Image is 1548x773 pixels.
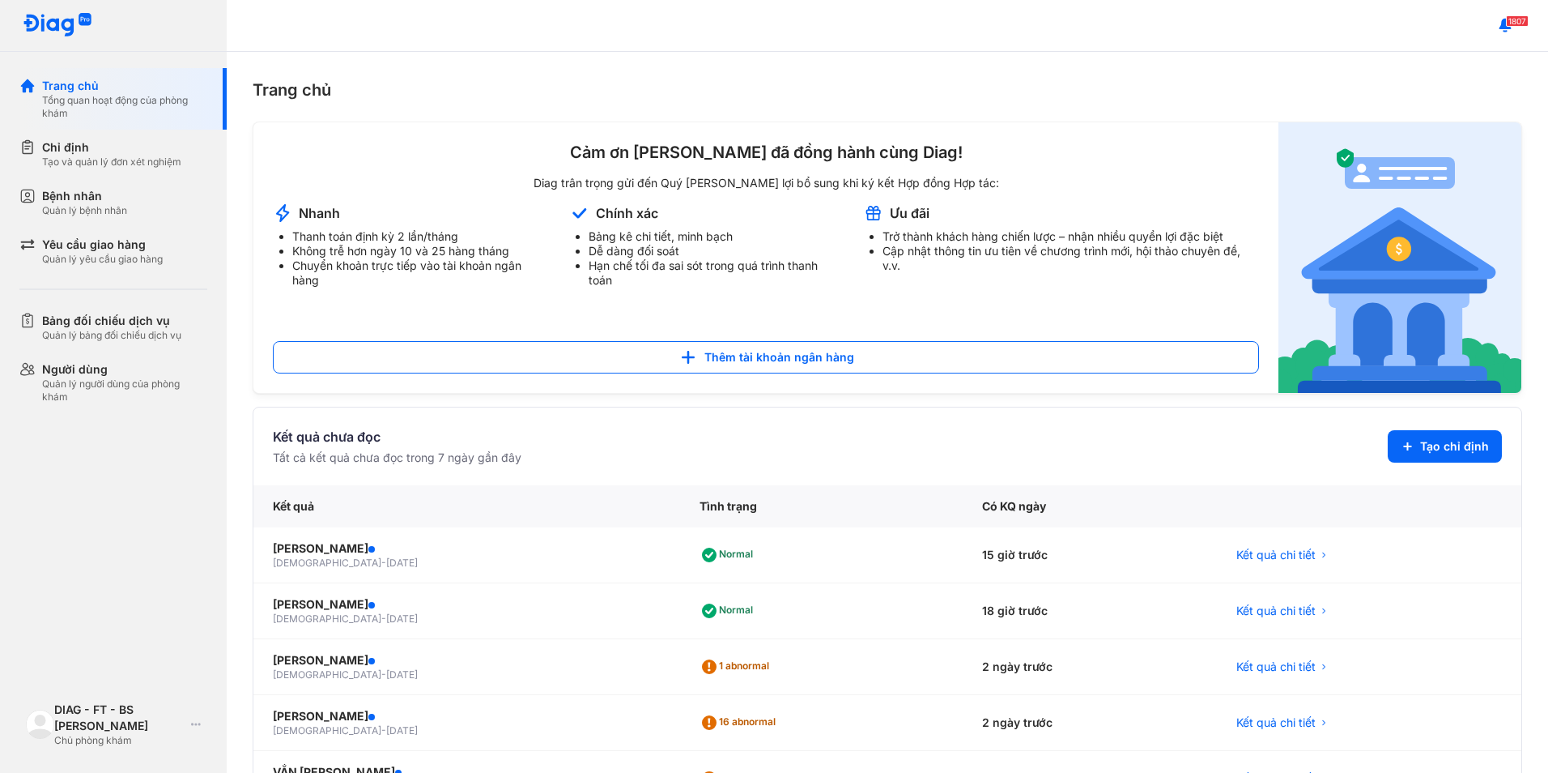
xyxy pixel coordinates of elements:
[23,13,92,38] img: logo
[292,229,550,244] li: Thanh toán định kỳ 2 lần/tháng
[273,203,292,223] img: account-announcement
[381,668,386,681] span: -
[292,258,550,288] li: Chuyển khoản trực tiếp vào tài khoản ngân hàng
[589,244,843,258] li: Dễ dàng đối soát
[596,204,658,222] div: Chính xác
[42,253,163,266] div: Quản lý yêu cầu giao hàng
[700,710,782,736] div: 16 abnormal
[273,540,661,557] div: [PERSON_NAME]
[273,176,1259,190] div: Diag trân trọng gửi đến Quý [PERSON_NAME] lợi bổ sung khi ký kết Hợp đồng Hợp tác:
[1236,715,1316,731] span: Kết quả chi tiết
[1388,430,1502,463] button: Tạo chỉ định
[42,329,181,342] div: Quản lý bảng đối chiếu dịch vụ
[963,639,1217,695] div: 2 ngày trước
[42,204,127,217] div: Quản lý bệnh nhân
[386,724,418,737] span: [DATE]
[273,427,521,446] div: Kết quả chưa đọc
[381,557,386,569] span: -
[26,710,54,738] img: logo
[42,156,181,169] div: Tạo và quản lý đơn xét nghiệm
[963,695,1217,751] div: 2 ngày trước
[273,142,1259,163] div: Cảm ơn [PERSON_NAME] đã đồng hành cùng Diag!
[680,485,963,527] div: Tình trạng
[273,613,381,625] span: [DEMOGRAPHIC_DATA]
[54,702,185,734] div: DIAG - FT - BS [PERSON_NAME]
[42,313,181,329] div: Bảng đối chiếu dịch vụ
[882,244,1259,273] li: Cập nhật thông tin ưu tiên về chương trình mới, hội thảo chuyên đề, v.v.
[700,654,776,680] div: 1 abnormal
[42,139,181,156] div: Chỉ định
[42,78,207,94] div: Trang chủ
[1236,603,1316,619] span: Kết quả chi tiết
[700,598,759,624] div: Normal
[589,258,843,288] li: Hạn chế tối đa sai sót trong quá trình thanh toán
[1420,438,1489,455] span: Tạo chỉ định
[253,485,680,527] div: Kết quả
[700,542,759,568] div: Normal
[1236,659,1316,675] span: Kết quả chi tiết
[273,557,381,569] span: [DEMOGRAPHIC_DATA]
[273,596,661,613] div: [PERSON_NAME]
[863,203,883,223] img: account-announcement
[589,229,843,244] li: Bảng kê chi tiết, minh bạch
[882,229,1259,244] li: Trở thành khách hàng chiến lược – nhận nhiều quyền lợi đặc biệt
[42,94,207,120] div: Tổng quan hoạt động của phòng khám
[42,361,207,378] div: Người dùng
[890,204,929,222] div: Ưu đãi
[42,237,163,253] div: Yêu cầu giao hàng
[1506,15,1529,27] span: 1807
[963,485,1217,527] div: Có KQ ngày
[1278,122,1521,393] img: account-announcement
[273,652,661,668] div: [PERSON_NAME]
[386,668,418,681] span: [DATE]
[1236,547,1316,563] span: Kết quả chi tiết
[253,78,1522,102] div: Trang chủ
[54,734,185,747] div: Chủ phòng khám
[42,188,127,204] div: Bệnh nhân
[292,244,550,258] li: Không trễ hơn ngày 10 và 25 hàng tháng
[273,724,381,737] span: [DEMOGRAPHIC_DATA]
[963,583,1217,639] div: 18 giờ trước
[386,557,418,569] span: [DATE]
[273,668,381,681] span: [DEMOGRAPHIC_DATA]
[386,613,418,625] span: [DATE]
[273,450,521,466] div: Tất cả kết quả chưa đọc trong 7 ngày gần đây
[381,724,386,737] span: -
[273,341,1259,374] button: Thêm tài khoản ngân hàng
[42,378,207,404] div: Quản lý người dùng của phòng khám
[569,203,589,223] img: account-announcement
[963,527,1217,583] div: 15 giờ trước
[273,708,661,724] div: [PERSON_NAME]
[299,204,340,222] div: Nhanh
[381,613,386,625] span: -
